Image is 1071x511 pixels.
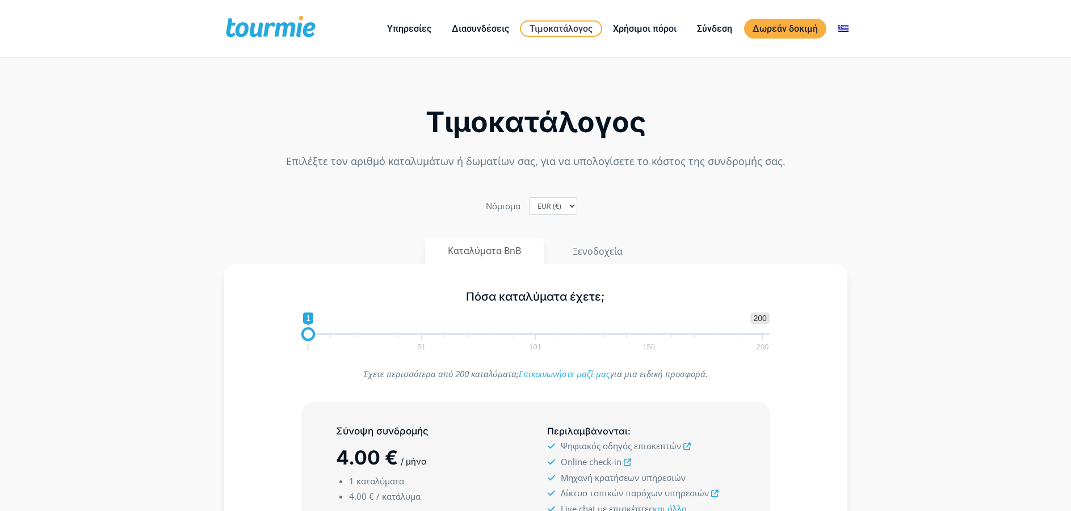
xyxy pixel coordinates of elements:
[830,22,857,36] a: Αλλαγή σε
[224,109,847,136] h2: Τιμοκατάλογος
[561,440,681,451] span: Ψηφιακός οδηγός επισκεπτών
[349,491,374,502] span: 4.00 €
[349,475,354,487] span: 1
[604,22,685,36] a: Χρήσιμοι πόροι
[379,22,440,36] a: Υπηρεσίες
[303,312,313,324] span: 1
[301,290,770,304] h5: Πόσα καταλύματα έχετε;
[401,456,427,467] span: / μήνα
[486,199,520,214] label: Nόμισμα
[549,238,646,265] button: Ξενοδοχεία
[443,22,518,36] a: Διασυνδέσεις
[425,238,544,264] button: Καταλύματα BnB
[547,425,628,437] span: Περιλαμβάνονται
[561,472,686,483] span: Μηχανή κρατήσεων υπηρεσιών
[561,487,709,499] span: Δίκτυο τοπικών παρόχων υπηρεσιών
[520,20,602,37] a: Τιμοκατάλογος
[519,368,610,379] a: Επικοινωνήστε μαζί μας
[750,312,769,324] span: 200
[755,344,771,349] span: 200
[527,344,543,349] span: 101
[301,366,770,382] p: Έχετε περισσότερα από 200 καταλύματα; για μια ειδική προσφορά.
[547,424,734,438] h5: :
[641,344,657,349] span: 150
[304,344,312,349] span: 1
[356,475,404,487] span: καταλύματα
[376,491,421,502] span: / κατάλυμα
[561,456,621,467] span: Online check-in
[744,19,826,39] a: Δωρεάν δοκιμή
[224,154,847,169] p: Επιλέξτε τον αριθμό καταλυμάτων ή δωματίων σας, για να υπολογίσετε το κόστος της συνδρομής σας.
[688,22,741,36] a: Σύνδεση
[336,446,398,469] span: 4.00 €
[416,344,427,349] span: 51
[336,424,523,438] h5: Σύνοψη συνδρομής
